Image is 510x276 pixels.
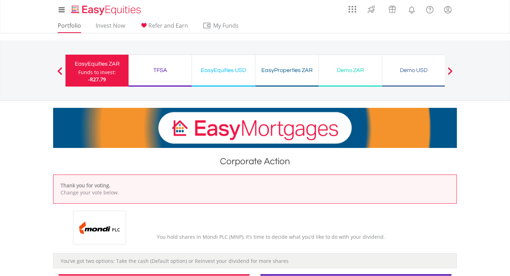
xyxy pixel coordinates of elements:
img: grid-menu-icon.svg [348,5,356,13]
img: EQU.ZA.MNP.png [73,211,126,244]
a: Vouchers [382,2,403,15]
div: Funds to invest: [78,69,116,76]
div: Demo USD [386,65,441,75]
img: EasyEquities_Logo.png [70,4,144,16]
div: TFSA [133,65,187,75]
img: thrive-v2.svg [365,4,377,15]
div: EasyEquities USD [196,65,251,75]
h1: Corporate Action [53,155,457,171]
span: My Funds [203,21,249,30]
a: AppsGrid [344,2,361,13]
button: Previous [53,71,67,78]
a: Notifications [403,2,421,16]
a: Invest Now [93,22,128,33]
span: You hold shares in Mondi PLC (MNP), it’s time to decide what you’d like to do with your dividend. [157,233,385,240]
b: Thank you for voting. [61,182,110,189]
button: Next [443,71,457,78]
a: FAQ's and Support [421,2,439,16]
a: My Profile [439,2,457,17]
div: Demo ZAR [323,65,378,75]
img: EasyMortage Promotion Banner [53,108,457,148]
a: Portfolio [55,22,84,33]
span: Refer and Earn [148,22,188,29]
p: Change your vote below. [61,189,449,196]
a: Refer and Earn [137,22,191,33]
div: EasyEquities ZAR [70,59,124,69]
span: -R27.79 [88,76,106,83]
span: You’ve got two options: Take the cash (Default option) or Reinvest your dividend for more shares [61,258,289,264]
a: Home page [68,2,144,16]
div: EasyProperties ZAR [260,65,314,75]
img: vouchers-v2.svg [386,4,398,15]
